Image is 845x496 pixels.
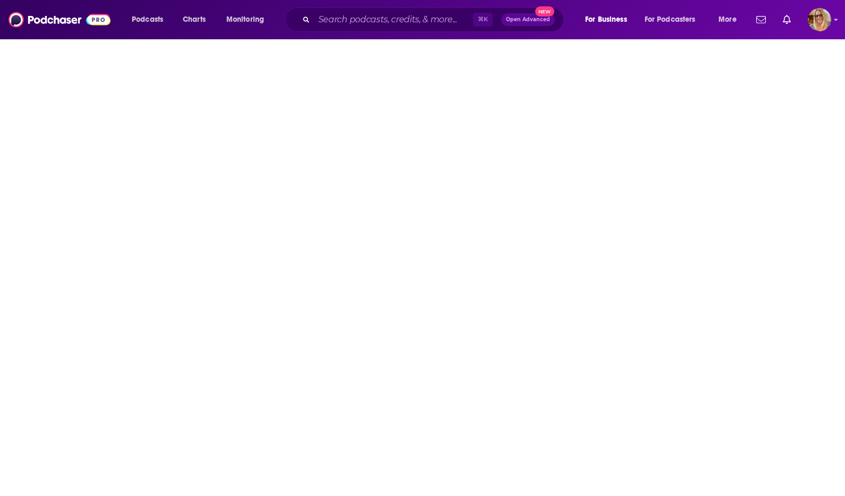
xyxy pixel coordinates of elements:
span: Open Advanced [506,17,550,22]
img: User Profile [808,8,831,31]
div: Search podcasts, credits, & more... [295,7,574,32]
button: open menu [711,11,750,28]
span: For Podcasters [645,12,696,27]
button: Open AdvancedNew [501,13,555,26]
button: open menu [578,11,640,28]
button: open menu [219,11,278,28]
input: Search podcasts, credits, & more... [314,11,473,28]
button: Show profile menu [808,8,831,31]
span: Podcasts [132,12,163,27]
img: Podchaser - Follow, Share and Rate Podcasts [9,10,111,30]
span: For Business [585,12,627,27]
a: Charts [176,11,212,28]
button: open menu [638,11,711,28]
span: New [535,6,554,16]
span: Charts [183,12,206,27]
span: More [719,12,737,27]
span: Monitoring [226,12,264,27]
span: Logged in as StacHart [808,8,831,31]
span: ⌘ K [473,13,493,27]
a: Show notifications dropdown [752,11,770,29]
a: Show notifications dropdown [779,11,795,29]
button: open menu [124,11,177,28]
